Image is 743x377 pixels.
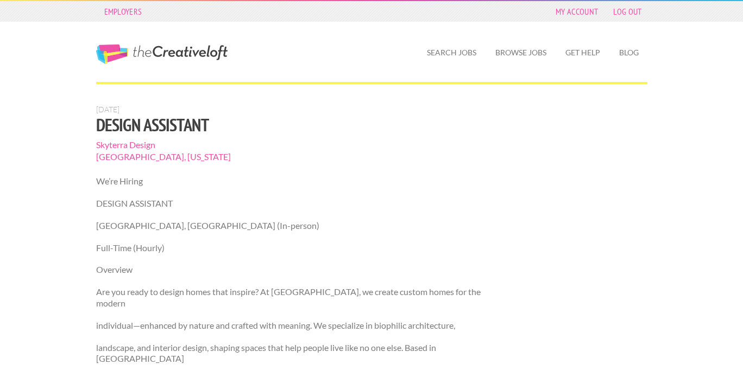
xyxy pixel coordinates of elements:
[608,4,647,19] a: Log Out
[557,40,609,65] a: Get Help
[96,105,119,114] span: [DATE]
[96,139,505,151] span: Skyterra Design
[96,264,505,276] p: Overview
[96,220,505,232] p: [GEOGRAPHIC_DATA], [GEOGRAPHIC_DATA] (In-person)
[96,342,505,365] p: landscape, and interior design, shaping spaces that help people live like no one else. Based in [...
[418,40,485,65] a: Search Jobs
[96,44,228,64] a: The Creative Loft
[550,4,603,19] a: My Account
[96,242,505,254] p: Full-Time (Hourly)
[96,320,505,331] p: individual—enhanced by nature and crafted with meaning. We specialize in biophilic architecture,
[610,40,647,65] a: Blog
[96,151,505,163] span: [GEOGRAPHIC_DATA], [US_STATE]
[99,4,148,19] a: Employers
[96,176,505,187] p: We’re Hiring
[487,40,555,65] a: Browse Jobs
[96,286,505,309] p: Are you ready to design homes that inspire? At [GEOGRAPHIC_DATA], we create custom homes for the ...
[96,198,505,209] p: DESIGN ASSISTANT
[96,115,505,135] h1: Design Assistant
